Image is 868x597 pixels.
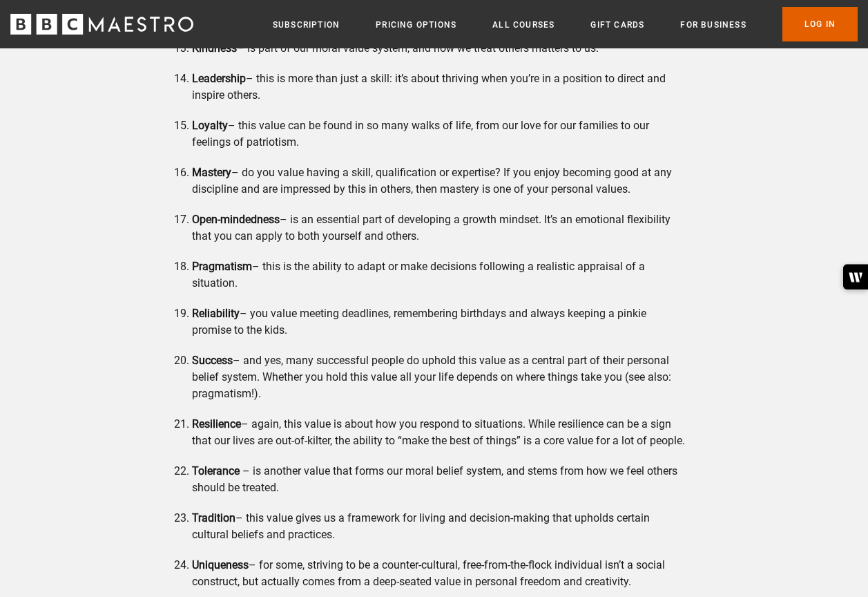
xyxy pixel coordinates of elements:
[192,260,252,273] strong: Pragmatism
[192,354,233,367] strong: Success
[192,464,240,477] strong: Tolerance
[192,510,687,543] li: – this value gives us a framework for living and decision-making that upholds certain cultural be...
[782,7,858,41] a: Log In
[192,70,687,104] li: – this is more than just a skill: it’s about thriving when you’re in a position to direct and ins...
[376,18,456,32] a: Pricing Options
[192,416,687,449] li: – again, this value is about how you respond to situations. While resilience can be a sign that o...
[192,307,240,320] strong: Reliability
[192,213,280,226] strong: Open-mindedness
[192,558,249,571] strong: Uniqueness
[192,463,687,496] li: – is another value that forms our moral belief system, and stems from how we feel others should b...
[273,7,858,41] nav: Primary
[492,18,554,32] a: All Courses
[192,164,687,198] li: – do you value having a skill, qualification or expertise? If you enjoy becoming good at any disc...
[192,166,231,179] strong: Mastery
[10,14,193,35] svg: BBC Maestro
[273,18,340,32] a: Subscription
[192,119,228,132] strong: Loyalty
[590,18,644,32] a: Gift Cards
[192,258,687,292] li: – this is the ability to adapt or make decisions following a realistic appraisal of a situation.
[192,417,241,430] strong: Resilience
[192,211,687,245] li: – is an essential part of developing a growth mindset. It’s an emotional flexibility that you can...
[192,511,235,524] strong: Tradition
[192,352,687,402] li: – and yes, many successful people do uphold this value as a central part of their personal belief...
[680,18,746,32] a: For business
[192,117,687,151] li: – this value can be found in so many walks of life, from our love for our families to our feeling...
[192,72,246,85] strong: Leadership
[192,557,687,590] li: – for some, striving to be a counter-cultural, free-from-the-flock individual isn’t a social cons...
[192,305,687,339] li: – you value meeting deadlines, remembering birthdays and always keeping a pinkie promise to the k...
[192,40,687,57] li: – is part of our moral value system, and how we treat others matters to us.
